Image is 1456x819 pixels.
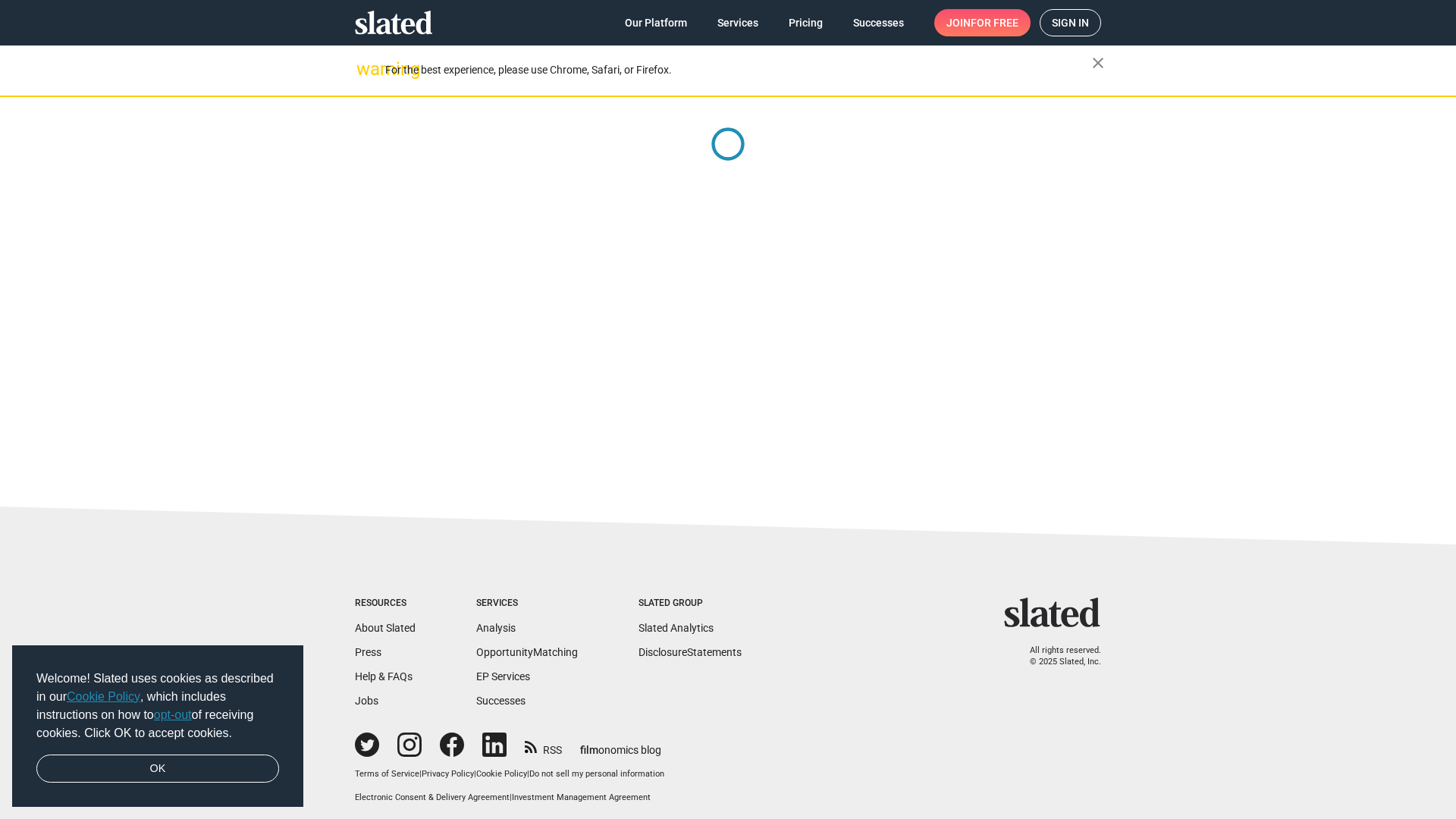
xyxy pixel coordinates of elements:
[525,734,562,758] a: RSS
[717,9,758,36] span: Services
[476,670,530,682] a: EP Services
[580,744,598,756] span: film
[476,622,516,634] a: Analysis
[510,792,512,802] span: |
[512,792,651,802] a: Investment Management Agreement
[476,598,578,610] div: Services
[705,9,770,36] a: Services
[422,769,474,779] a: Privacy Policy
[474,769,476,779] span: |
[154,708,192,721] a: opt-out
[419,769,422,779] span: |
[355,792,510,802] a: Electronic Consent & Delivery Agreement
[355,695,378,707] a: Jobs
[639,646,742,658] a: DisclosureStatements
[355,622,416,634] a: About Slated
[789,9,823,36] span: Pricing
[356,60,375,78] mat-icon: warning
[529,769,664,780] button: Do not sell my personal information
[1089,54,1107,72] mat-icon: close
[476,646,578,658] a: OpportunityMatching
[1014,645,1101,667] p: All rights reserved. © 2025 Slated, Inc.
[385,60,1092,80] div: For the best experience, please use Chrome, Safari, or Firefox.
[355,769,419,779] a: Terms of Service
[355,646,381,658] a: Press
[355,598,416,610] div: Resources
[12,645,303,808] div: cookieconsent
[476,695,526,707] a: Successes
[36,755,279,783] a: dismiss cookie message
[853,9,904,36] span: Successes
[639,622,714,634] a: Slated Analytics
[1040,9,1101,36] a: Sign in
[946,9,1018,36] span: Join
[934,9,1031,36] a: Joinfor free
[639,598,742,610] div: Slated Group
[476,769,527,779] a: Cookie Policy
[355,670,413,682] a: Help & FAQs
[971,9,1018,36] span: for free
[625,9,687,36] span: Our Platform
[1052,10,1089,36] span: Sign in
[777,9,835,36] a: Pricing
[613,9,699,36] a: Our Platform
[580,731,661,758] a: filmonomics blog
[841,9,916,36] a: Successes
[67,690,140,703] a: Cookie Policy
[527,769,529,779] span: |
[36,670,279,742] span: Welcome! Slated uses cookies as described in our , which includes instructions on how to of recei...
